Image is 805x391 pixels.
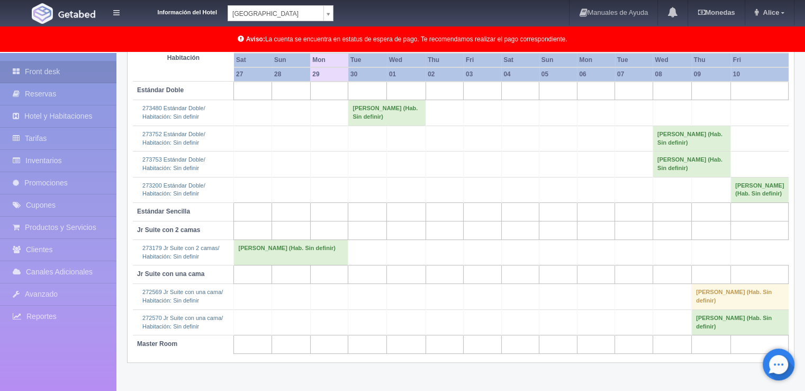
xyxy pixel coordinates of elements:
[246,35,265,43] b: Aviso:
[698,8,735,16] b: Monedas
[464,67,501,82] th: 03
[653,152,730,177] td: [PERSON_NAME] (Hab. Sin definir)
[272,67,310,82] th: 28
[653,126,730,151] td: [PERSON_NAME] (Hab. Sin definir)
[387,67,426,82] th: 01
[137,270,204,278] b: Jr Suite con una cama
[137,340,177,348] b: Master Room
[234,53,272,67] th: Sat
[501,53,539,67] th: Sat
[731,67,789,82] th: 10
[653,67,691,82] th: 08
[234,240,348,265] td: [PERSON_NAME] (Hab. Sin definir)
[142,315,223,330] a: 272570 Jr Suite con una cama/Habitación: Sin definir
[577,67,615,82] th: 06
[58,10,95,18] img: Getabed
[653,53,691,67] th: Wed
[348,67,387,82] th: 30
[142,289,223,304] a: 272569 Jr Suite con una cama/Habitación: Sin definir
[731,53,789,67] th: Fri
[132,5,217,17] dt: Información del Hotel
[692,67,731,82] th: 09
[142,245,220,260] a: 273179 Jr Suite con 2 camas/Habitación: Sin definir
[234,67,272,82] th: 27
[348,53,387,67] th: Tue
[272,53,310,67] th: Sun
[426,53,464,67] th: Thu
[310,67,348,82] th: 29
[577,53,615,67] th: Mon
[142,105,205,120] a: 273480 Estándar Doble/Habitación: Sin definir
[501,67,539,82] th: 04
[760,8,779,16] span: Alice
[615,53,653,67] th: Tue
[692,309,789,335] td: [PERSON_NAME] (Hab. Sin definir)
[228,5,333,21] a: [GEOGRAPHIC_DATA]
[387,53,426,67] th: Wed
[426,67,464,82] th: 02
[137,208,190,215] b: Estándar Sencilla
[167,54,200,61] strong: Habitación
[32,3,53,24] img: Getabed
[731,177,789,202] td: [PERSON_NAME] (Hab. Sin definir)
[142,131,205,146] a: 273752 Estándar Doble/Habitación: Sin definir
[137,226,200,234] b: Jr Suite con 2 camas
[232,6,319,22] span: [GEOGRAPHIC_DATA]
[692,53,731,67] th: Thu
[142,182,205,197] a: 273200 Estándar Doble/Habitación: Sin definir
[142,156,205,171] a: 273753 Estándar Doble/Habitación: Sin definir
[539,67,577,82] th: 05
[348,100,426,126] td: [PERSON_NAME] (Hab. Sin definir)
[615,67,653,82] th: 07
[692,284,789,309] td: [PERSON_NAME] (Hab. Sin definir)
[137,86,184,94] b: Estándar Doble
[464,53,501,67] th: Fri
[539,53,577,67] th: Sun
[310,53,348,67] th: Mon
